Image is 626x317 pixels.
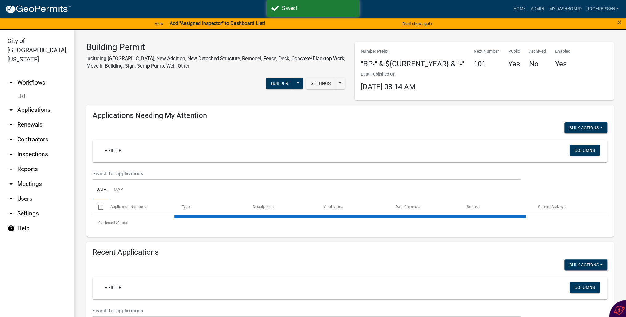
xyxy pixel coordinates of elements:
a: Admin [528,3,546,15]
a: Data [93,180,110,200]
datatable-header-cell: Application Number [104,199,175,214]
button: Bulk Actions [564,259,607,270]
datatable-header-cell: Current Activity [532,199,603,214]
i: arrow_drop_down [7,136,15,143]
datatable-header-cell: Date Created [389,199,461,214]
p: Archived [529,48,546,55]
p: Number Prefix [361,48,464,55]
button: Don't show again [400,19,434,29]
span: 0 selected / [98,221,117,225]
i: arrow_drop_down [7,106,15,114]
a: Map [110,180,127,200]
button: Columns [570,145,600,156]
span: × [617,18,621,27]
a: RogerBissen [584,3,621,15]
p: Last Published On [361,71,415,77]
h4: Recent Applications [93,248,607,257]
span: [DATE] 08:14 AM [361,82,415,91]
datatable-header-cell: Select [93,199,104,214]
div: Saved! [282,5,355,12]
p: Next Number [474,48,499,55]
h4: "BP-" & ${CURRENT_YEAR} & "-" [361,60,464,69]
button: Columns [570,282,600,293]
input: Search for applications [93,167,520,180]
h3: Building Permit [86,42,345,52]
i: arrow_drop_down [7,180,15,188]
h4: Applications Needing My Attention [93,111,607,120]
p: Enabled [555,48,570,55]
span: Date Created [396,205,417,209]
a: + Filter [100,145,126,156]
a: My Dashboard [546,3,584,15]
i: arrow_drop_down [7,195,15,202]
datatable-header-cell: Description [247,199,318,214]
i: arrow_drop_up [7,79,15,86]
button: Settings [306,78,336,89]
h4: No [529,60,546,69]
p: Public [508,48,520,55]
h4: 101 [474,60,499,69]
button: Bulk Actions [564,122,607,133]
span: Applicant [324,205,340,209]
span: Status [467,205,478,209]
a: + Filter [100,282,126,293]
datatable-header-cell: Status [461,199,532,214]
i: help [7,225,15,232]
h4: Yes [555,60,570,69]
p: Including [GEOGRAPHIC_DATA], New Addition, New Detached Structure, Remodel, Fence, Deck, Concrete... [86,55,345,70]
a: Home [511,3,528,15]
i: arrow_drop_down [7,121,15,128]
i: arrow_drop_down [7,165,15,173]
strong: Add "Assigned Inspector" to Dashboard List! [170,20,265,26]
input: Search for applications [93,304,520,317]
span: Description [253,205,272,209]
i: arrow_drop_down [7,151,15,158]
datatable-header-cell: Type [176,199,247,214]
button: Close [617,19,621,26]
i: arrow_drop_down [7,210,15,217]
span: Current Activity [538,205,564,209]
div: 0 total [93,215,607,231]
button: Builder [266,78,293,89]
h4: Yes [508,60,520,69]
datatable-header-cell: Applicant [318,199,389,214]
span: Application Number [110,205,144,209]
span: Type [182,205,190,209]
a: View [152,19,166,29]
